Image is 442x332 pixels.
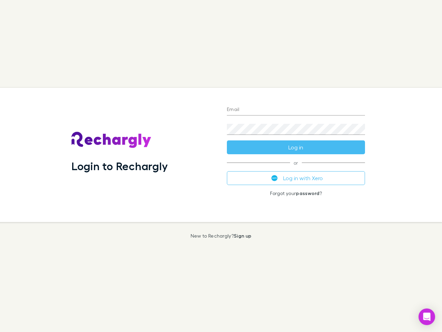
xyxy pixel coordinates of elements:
button: Log in [227,140,365,154]
span: or [227,163,365,163]
div: Open Intercom Messenger [419,308,435,325]
p: Forgot your ? [227,191,365,196]
button: Log in with Xero [227,171,365,185]
h1: Login to Rechargly [71,159,168,173]
a: Sign up [234,233,251,239]
p: New to Rechargly? [191,233,252,239]
img: Rechargly's Logo [71,132,152,148]
a: password [296,190,319,196]
img: Xero's logo [271,175,278,181]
